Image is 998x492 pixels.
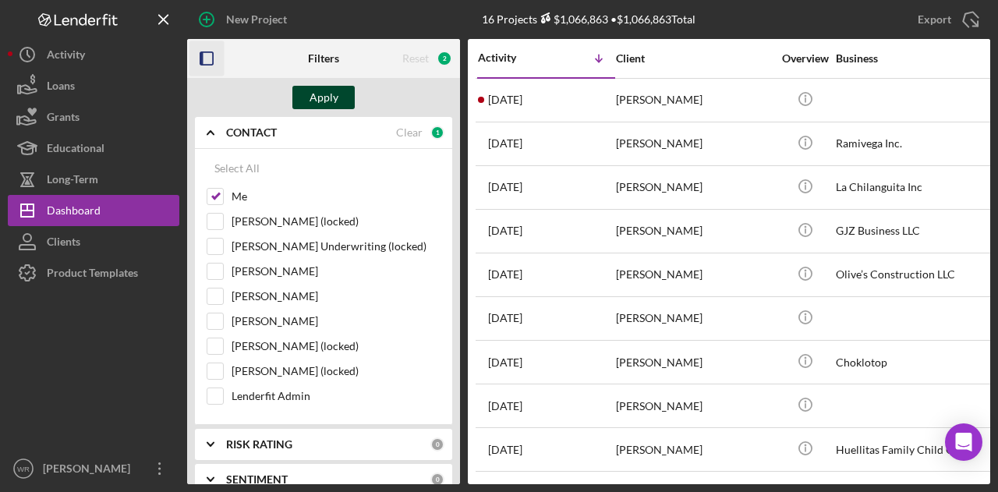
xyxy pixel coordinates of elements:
[488,400,522,412] time: 2025-09-19 20:29
[430,473,444,487] div: 0
[226,438,292,451] b: RISK RATING
[232,189,441,204] label: Me
[488,356,522,369] time: 2025-09-22 18:07
[232,388,441,404] label: Lenderfit Admin
[8,133,179,164] button: Educational
[207,153,267,184] button: Select All
[8,70,179,101] button: Loans
[945,423,982,461] div: Open Intercom Messenger
[616,254,772,296] div: [PERSON_NAME]
[488,312,522,324] time: 2025-09-29 23:53
[488,225,522,237] time: 2025-09-30 21:05
[616,211,772,252] div: [PERSON_NAME]
[232,214,441,229] label: [PERSON_NAME] (locked)
[616,123,772,165] div: [PERSON_NAME]
[488,268,522,281] time: 2025-09-30 16:53
[8,257,179,288] button: Product Templates
[47,70,75,105] div: Loans
[232,363,441,379] label: [PERSON_NAME] (locked)
[226,4,287,35] div: New Project
[488,137,522,150] time: 2025-10-01 18:51
[836,123,992,165] div: Ramivega Inc.
[308,52,339,65] b: Filters
[292,86,355,109] button: Apply
[232,313,441,329] label: [PERSON_NAME]
[537,12,608,26] div: $1,066,863
[226,473,288,486] b: SENTIMENT
[47,133,104,168] div: Educational
[430,437,444,451] div: 0
[214,153,260,184] div: Select All
[836,429,992,470] div: Huellitas Family Child Care
[836,254,992,296] div: Olive’s Construction LLC
[616,385,772,427] div: [PERSON_NAME]
[396,126,423,139] div: Clear
[17,465,30,473] text: WR
[232,239,441,254] label: [PERSON_NAME] Underwriting (locked)
[616,429,772,470] div: [PERSON_NAME]
[232,264,441,279] label: [PERSON_NAME]
[232,338,441,354] label: [PERSON_NAME] (locked)
[616,80,772,121] div: [PERSON_NAME]
[488,444,522,456] time: 2025-09-16 03:32
[616,298,772,339] div: [PERSON_NAME]
[430,126,444,140] div: 1
[437,51,452,66] div: 2
[836,52,992,65] div: Business
[8,195,179,226] button: Dashboard
[187,4,303,35] button: New Project
[836,342,992,383] div: Choklotop
[47,101,80,136] div: Grants
[478,51,547,64] div: Activity
[902,4,990,35] button: Export
[616,52,772,65] div: Client
[836,211,992,252] div: GJZ Business LLC
[47,226,80,261] div: Clients
[39,453,140,488] div: [PERSON_NAME]
[47,164,98,199] div: Long-Term
[616,167,772,208] div: [PERSON_NAME]
[482,12,695,26] div: 16 Projects • $1,066,863 Total
[310,86,338,109] div: Apply
[488,181,522,193] time: 2025-10-01 15:54
[616,342,772,383] div: [PERSON_NAME]
[232,288,441,304] label: [PERSON_NAME]
[8,101,179,133] button: Grants
[776,52,834,65] div: Overview
[47,257,138,292] div: Product Templates
[8,453,179,484] button: WR[PERSON_NAME]
[402,52,429,65] div: Reset
[226,126,277,139] b: CONTACT
[488,94,522,106] time: 2025-10-07 14:36
[8,164,179,195] button: Long-Term
[47,195,101,230] div: Dashboard
[8,226,179,257] button: Clients
[47,39,85,74] div: Activity
[8,39,179,70] button: Activity
[836,167,992,208] div: La Chilanguita Inc
[918,4,951,35] div: Export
